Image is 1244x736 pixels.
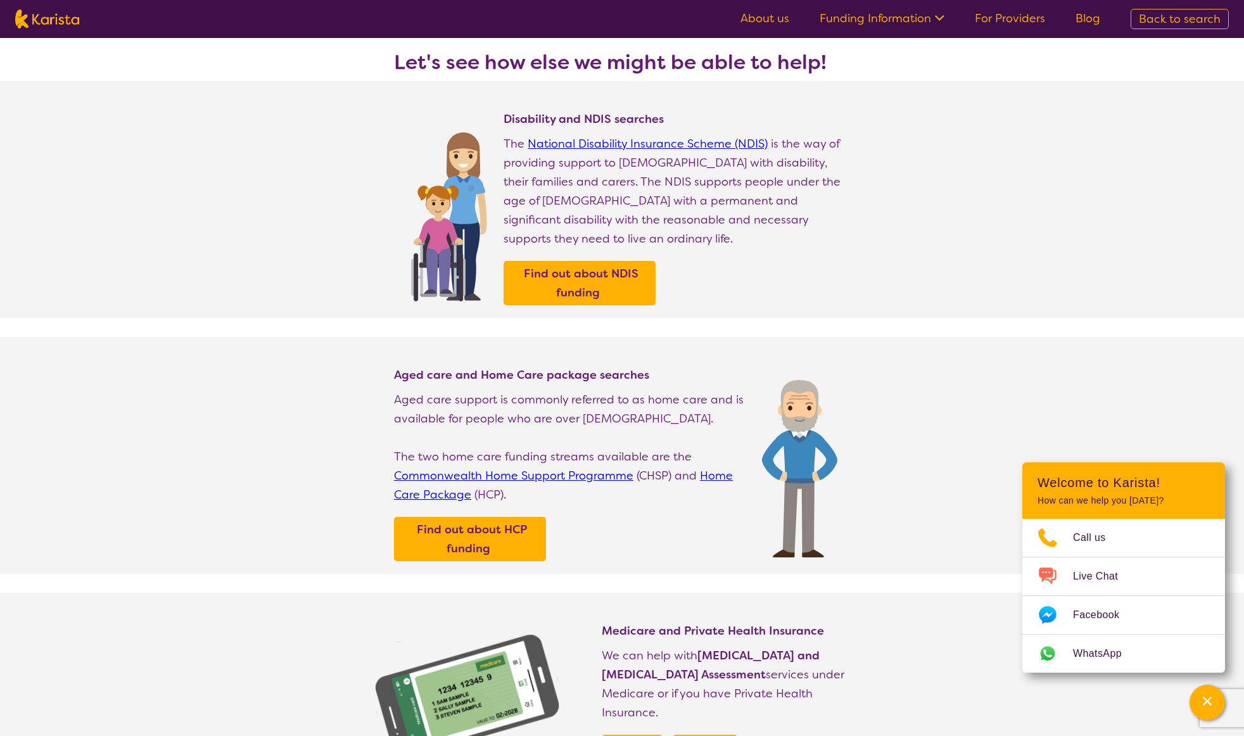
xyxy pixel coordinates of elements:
h4: Medicare and Private Health Insurance [602,623,850,638]
a: About us [740,11,789,26]
h4: Aged care and Home Care package searches [394,367,749,383]
h3: Let's see how else we might be able to help! [394,51,850,73]
p: How can we help you [DATE]? [1038,495,1210,506]
span: Call us [1073,528,1121,547]
a: National Disability Insurance Scheme (NDIS) [528,136,768,151]
h4: Disability and NDIS searches [504,111,850,127]
p: We can help with services under Medicare or if you have Private Health Insurance. [602,646,850,722]
span: Facebook [1073,606,1134,625]
h2: Welcome to Karista! [1038,475,1210,490]
ul: Choose channel [1022,519,1225,673]
div: Channel Menu [1022,462,1225,673]
b: Find out about NDIS funding [524,266,638,300]
span: Live Chat [1073,567,1133,586]
a: Blog [1076,11,1100,26]
a: Web link opens in a new tab. [1022,635,1225,673]
a: Commonwealth Home Support Programme [394,468,633,483]
a: For Providers [975,11,1045,26]
button: Channel Menu [1190,685,1225,720]
p: The two home care funding streams available are the (CHSP) and (HCP). [394,447,749,504]
a: Funding Information [820,11,944,26]
a: Back to search [1131,9,1229,29]
p: The is the way of providing support to [DEMOGRAPHIC_DATA] with disability, their families and car... [504,134,850,248]
a: Find out about HCP funding [397,520,543,558]
span: WhatsApp [1073,644,1137,663]
span: Back to search [1139,11,1221,27]
img: Karista logo [15,10,79,29]
b: [MEDICAL_DATA] and [MEDICAL_DATA] Assessment [602,648,820,682]
img: Find Age care and home care package services and providers [762,380,837,557]
img: Find NDIS and Disability services and providers [407,124,491,301]
a: Find out about NDIS funding [507,264,652,302]
b: Find out about HCP funding [417,522,527,556]
p: Aged care support is commonly referred to as home care and is available for people who are over [... [394,390,749,428]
